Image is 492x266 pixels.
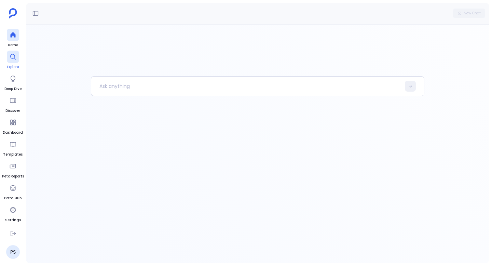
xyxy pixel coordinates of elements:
span: PetaReports [2,174,24,179]
span: Explore [7,64,19,70]
span: Deep Dive [4,86,22,92]
a: Data Hub [4,182,22,201]
a: Deep Dive [4,72,22,92]
span: Data Hub [4,196,22,201]
span: Settings [5,217,21,223]
a: Discover [5,94,20,114]
img: petavue logo [9,8,17,18]
a: Explore [7,51,19,70]
a: PS [6,245,20,259]
a: Templates [3,138,23,157]
a: Dashboard [3,116,23,135]
span: Discover [5,108,20,114]
span: Home [7,42,19,48]
a: PetaReports [2,160,24,179]
span: Dashboard [3,130,23,135]
span: Templates [3,152,23,157]
a: Settings [5,204,21,223]
a: Home [7,29,19,48]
